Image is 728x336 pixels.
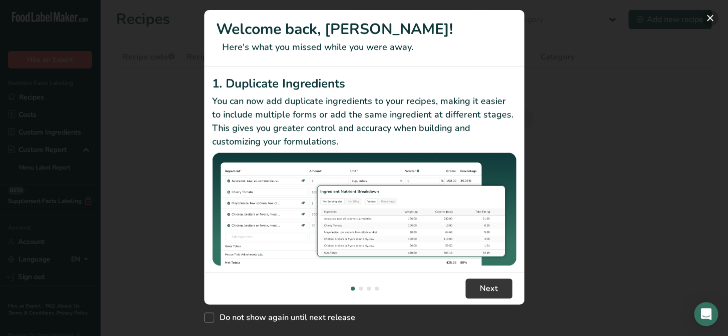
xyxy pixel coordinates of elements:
[216,40,512,54] p: Here's what you missed while you were away.
[212,152,516,266] img: Duplicate Ingredients
[694,302,718,326] div: Open Intercom Messenger
[212,74,516,92] h2: 1. Duplicate Ingredients
[480,282,498,294] span: Next
[216,18,512,40] h1: Welcome back, [PERSON_NAME]!
[214,312,355,322] span: Do not show again until next release
[465,278,512,298] button: Next
[212,269,516,287] h2: 2. Sub Recipe Ingredient Breakdown
[212,94,516,148] p: You can now add duplicate ingredients to your recipes, making it easier to include multiple forms...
